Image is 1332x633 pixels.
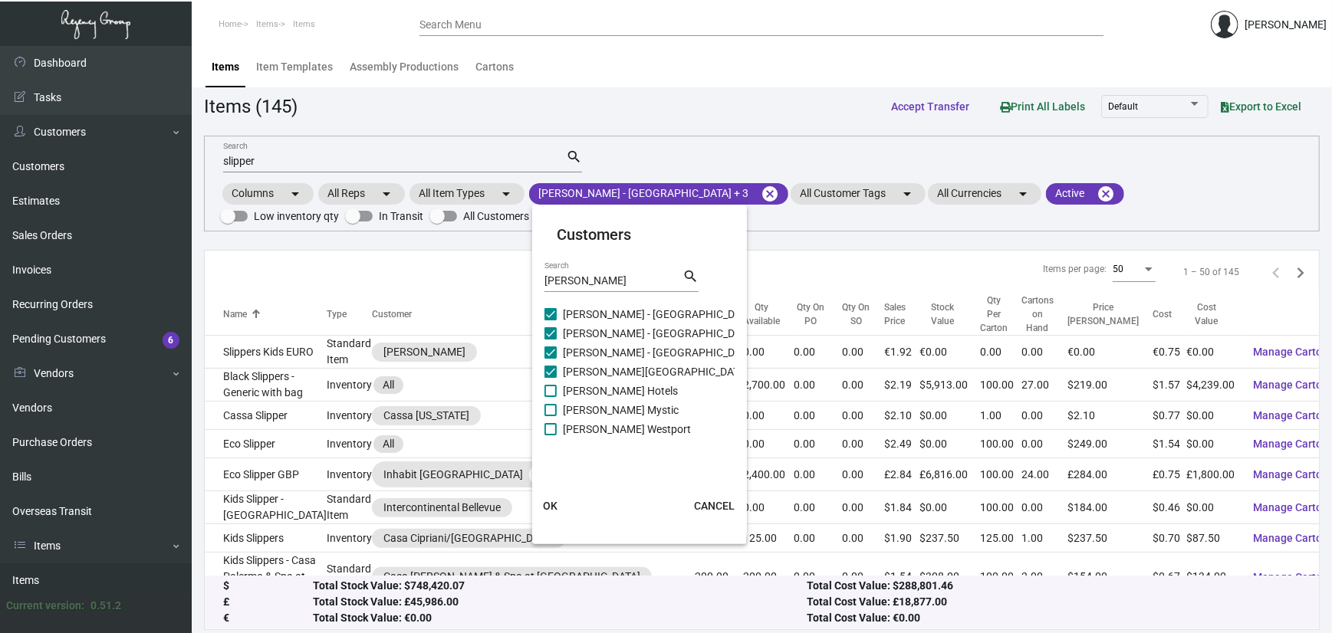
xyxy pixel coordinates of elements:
[90,598,121,614] div: 0.51.2
[563,382,678,400] span: [PERSON_NAME] Hotels
[563,305,756,323] span: [PERSON_NAME] - [GEOGRAPHIC_DATA]
[694,500,735,512] span: CANCEL
[682,267,699,286] mat-icon: search
[557,223,722,246] mat-card-title: Customers
[544,500,558,512] span: OK
[563,324,756,343] span: [PERSON_NAME] - [GEOGRAPHIC_DATA]
[563,401,679,419] span: [PERSON_NAME] Mystic
[563,362,748,381] span: [PERSON_NAME][GEOGRAPHIC_DATA]
[526,492,575,520] button: OK
[682,492,747,520] button: CANCEL
[563,343,756,362] span: [PERSON_NAME] - [GEOGRAPHIC_DATA]
[563,420,691,438] span: [PERSON_NAME] Westport
[6,598,84,614] div: Current version:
